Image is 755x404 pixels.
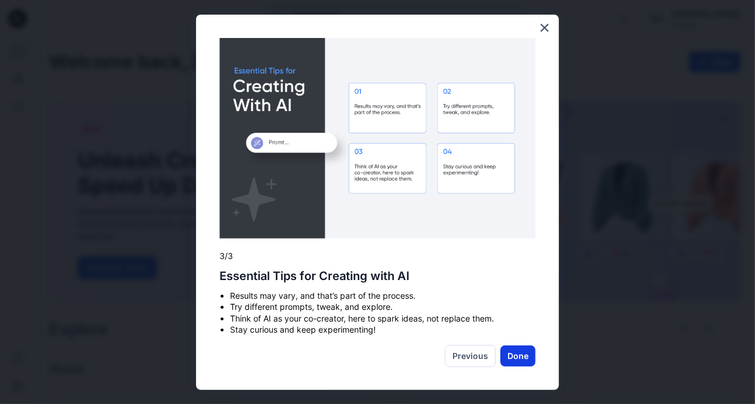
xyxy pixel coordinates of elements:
[500,346,536,367] button: Done
[445,345,496,367] button: Previous
[230,324,536,336] li: Stay curious and keep experimenting!
[219,250,536,262] p: 3/3
[219,269,536,283] h2: Essential Tips for Creating with AI
[230,290,536,302] li: Results may vary, and that’s part of the process.
[539,18,550,37] button: Close
[230,313,536,324] li: Think of AI as your co-creator, here to spark ideas, not replace them.
[230,301,536,313] li: Try different prompts, tweak, and explore.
